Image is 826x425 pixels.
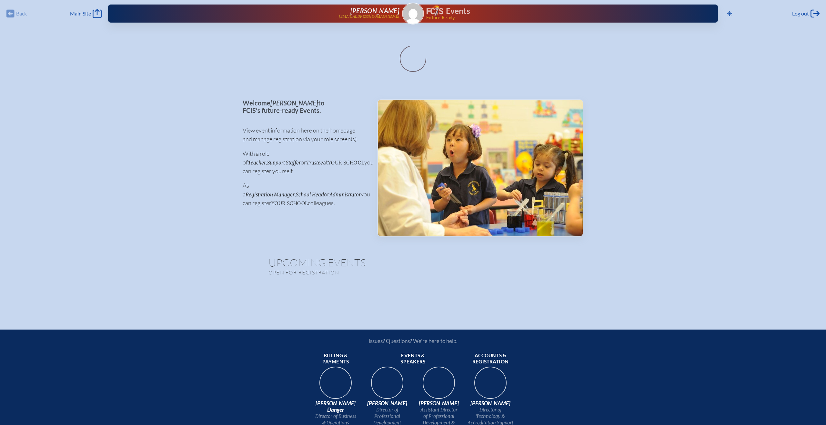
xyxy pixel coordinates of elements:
span: Future Ready [426,15,697,20]
span: Accounts & registration [467,352,514,365]
img: 545ba9c4-c691-43d5-86fb-b0a622cbeb82 [418,365,459,406]
p: As a , or you can register colleagues. [243,181,367,207]
img: Gravatar [403,3,423,24]
p: Welcome to FCIS’s future-ready Events. [243,99,367,114]
a: Gravatar [402,3,424,25]
img: 94e3d245-ca72-49ea-9844-ae84f6d33c0f [367,365,408,406]
p: Open for registration [268,269,439,276]
span: [PERSON_NAME] Danger [312,400,359,413]
img: b1ee34a6-5a78-4519-85b2-7190c4823173 [470,365,511,406]
span: Teacher [248,160,266,166]
span: your school [328,160,364,166]
span: Trustee [306,160,323,166]
span: Events & speakers [390,352,436,365]
span: [PERSON_NAME] [467,400,514,407]
span: [PERSON_NAME] [270,99,318,107]
span: Administrator [329,192,361,198]
a: Main Site [70,9,102,18]
span: Support Staffer [267,160,301,166]
span: Registration Manager [246,192,295,198]
span: Billing & payments [312,352,359,365]
span: School Head [296,192,324,198]
span: [PERSON_NAME] [350,7,399,15]
p: Issues? Questions? We’re here to help. [299,338,527,344]
img: Events [378,100,583,236]
span: your school [271,200,308,206]
div: FCIS Events — Future ready [427,5,697,20]
p: View event information here on the homepage and manage registration via your role screen(s). [243,126,367,143]
img: 9c64f3fb-7776-47f4-83d7-46a341952595 [315,365,356,406]
span: Main Site [70,10,91,17]
h1: Upcoming Events [268,257,558,268]
span: Log out [792,10,809,17]
span: [PERSON_NAME] [416,400,462,407]
p: With a role of , or at you can register yourself. [243,149,367,175]
p: [EMAIL_ADDRESS][DOMAIN_NAME] [339,15,399,19]
span: [PERSON_NAME] [364,400,410,407]
a: [PERSON_NAME][EMAIL_ADDRESS][DOMAIN_NAME] [129,7,399,20]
